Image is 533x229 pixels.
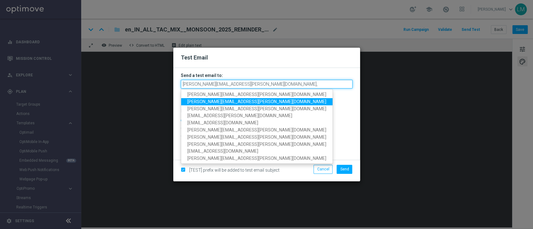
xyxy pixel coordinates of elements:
h3: Send a test email to: [181,73,353,78]
a: [EMAIL_ADDRESS][PERSON_NAME][DOMAIN_NAME] [181,112,333,120]
button: Cancel [313,165,333,174]
span: [PERSON_NAME][EMAIL_ADDRESS][PERSON_NAME][DOMAIN_NAME] [187,92,326,97]
span: [EMAIL_ADDRESS][DOMAIN_NAME] [187,121,258,126]
a: [EMAIL_ADDRESS][DOMAIN_NAME] [181,148,333,155]
a: [PERSON_NAME][EMAIL_ADDRESS][PERSON_NAME][DOMAIN_NAME] [181,126,333,134]
a: [PERSON_NAME][EMAIL_ADDRESS][PERSON_NAME][DOMAIN_NAME] [181,155,333,162]
a: [PERSON_NAME][EMAIL_ADDRESS][PERSON_NAME][DOMAIN_NAME] [181,134,333,141]
span: [PERSON_NAME][EMAIL_ADDRESS][PERSON_NAME][DOMAIN_NAME] [187,156,326,161]
span: [EMAIL_ADDRESS][PERSON_NAME][DOMAIN_NAME] [187,113,292,118]
span: [EMAIL_ADDRESS][DOMAIN_NAME] [187,149,258,154]
span: [TEST] prefix will be added to test email subject [189,168,279,173]
span: [PERSON_NAME][EMAIL_ADDRESS][PERSON_NAME][DOMAIN_NAME] [187,142,326,147]
a: [EMAIL_ADDRESS][DOMAIN_NAME] [181,120,333,127]
span: [PERSON_NAME][EMAIL_ADDRESS][PERSON_NAME][DOMAIN_NAME] [187,99,326,104]
a: [PERSON_NAME][EMAIL_ADDRESS][PERSON_NAME][DOMAIN_NAME] [181,141,333,148]
span: [PERSON_NAME][EMAIL_ADDRESS][PERSON_NAME][DOMAIN_NAME] [187,135,326,140]
button: Send [337,165,352,174]
span: Send [340,167,349,171]
a: [PERSON_NAME][EMAIL_ADDRESS][PERSON_NAME][DOMAIN_NAME] [181,91,333,98]
a: [PERSON_NAME][EMAIL_ADDRESS][PERSON_NAME][DOMAIN_NAME] [181,98,333,105]
span: [PERSON_NAME][EMAIL_ADDRESS][PERSON_NAME][DOMAIN_NAME] [187,106,326,111]
span: [PERSON_NAME][EMAIL_ADDRESS][PERSON_NAME][DOMAIN_NAME] [187,127,326,132]
a: [PERSON_NAME][EMAIL_ADDRESS][PERSON_NAME][DOMAIN_NAME] [181,105,333,112]
h2: Test Email [181,54,353,61]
